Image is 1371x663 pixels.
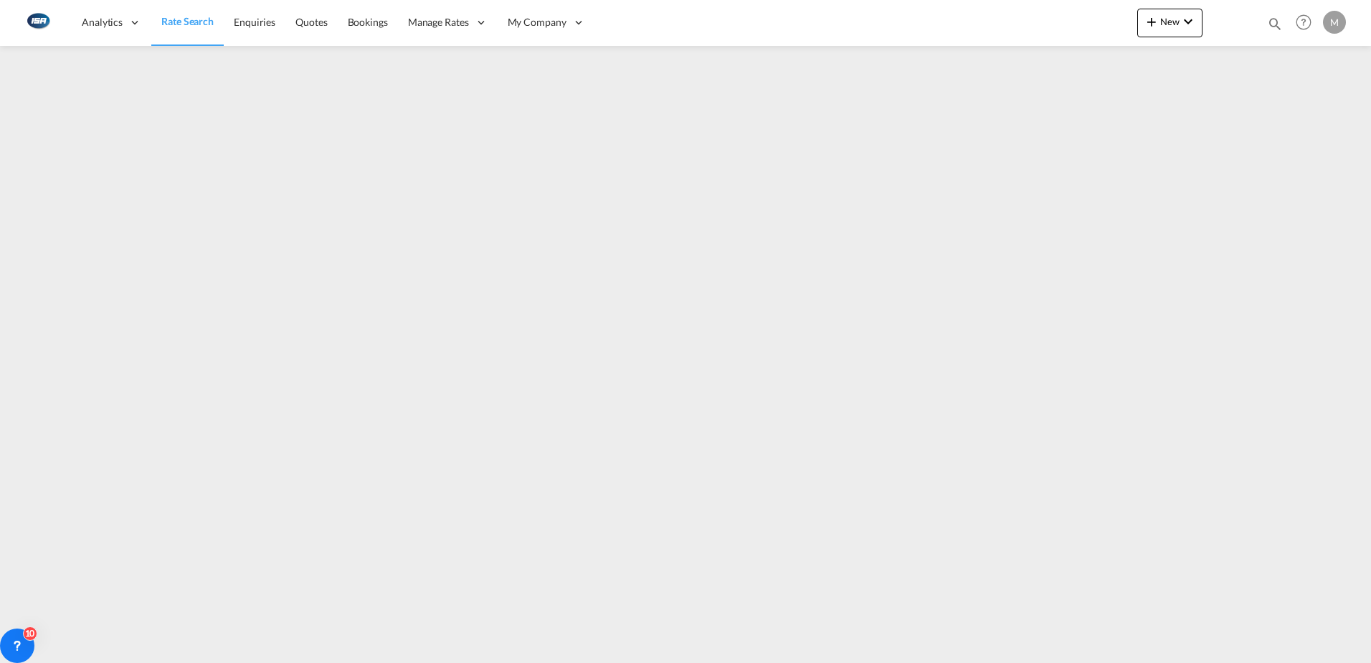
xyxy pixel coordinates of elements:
[1291,10,1323,36] div: Help
[1180,13,1197,30] md-icon: icon-chevron-down
[295,16,327,28] span: Quotes
[1143,13,1160,30] md-icon: icon-plus 400-fg
[82,15,123,29] span: Analytics
[1137,9,1202,37] button: icon-plus 400-fgNewicon-chevron-down
[508,15,566,29] span: My Company
[1323,11,1346,34] div: M
[408,15,469,29] span: Manage Rates
[1291,10,1316,34] span: Help
[1267,16,1283,32] md-icon: icon-magnify
[22,6,54,39] img: 1aa151c0c08011ec8d6f413816f9a227.png
[348,16,388,28] span: Bookings
[1143,16,1197,27] span: New
[161,15,214,27] span: Rate Search
[234,16,275,28] span: Enquiries
[1267,16,1283,37] div: icon-magnify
